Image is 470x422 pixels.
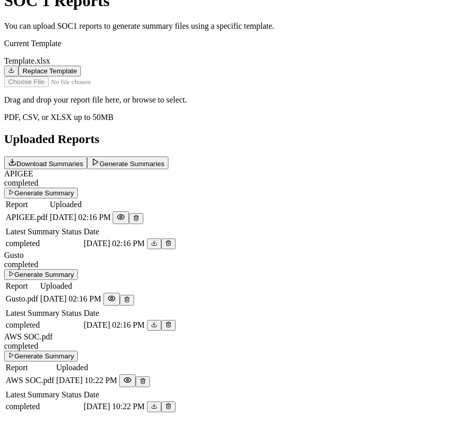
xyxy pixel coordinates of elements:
[40,281,102,291] td: Uploaded
[119,374,136,387] button: Preview File (hover for quick preview, click for full view)
[147,401,161,412] button: Download generated summary
[6,239,81,248] div: completed
[40,292,102,306] td: [DATE] 02:16 PM
[83,308,145,318] td: Date
[5,390,82,400] td: Latest Summary Status
[4,66,18,76] button: Download Template
[4,113,466,122] p: PDF, CSV, or XLSX up to 50MB
[83,390,145,400] td: Date
[120,295,134,306] button: Delete Report
[161,320,176,331] button: Delete generated summary
[161,401,176,412] button: Delete generated summary
[4,178,466,188] div: completed
[56,363,118,373] td: Uploaded
[5,308,82,318] td: Latest Summary Status
[49,199,111,210] td: Uploaded
[4,39,466,48] p: Current Template
[4,188,78,198] button: Generate Summary
[83,238,145,250] td: [DATE] 02:16 PM
[4,169,466,178] div: APIGEE
[56,374,118,388] td: [DATE] 10:22 PM
[4,156,87,169] button: Download Summaries
[4,260,466,269] div: completed
[4,351,78,361] button: Generate Summary
[83,227,145,237] td: Date
[18,66,81,76] button: Replace Template
[83,401,145,413] td: [DATE] 10:22 PM
[4,341,466,351] div: completed
[49,211,111,225] td: [DATE] 02:16 PM
[4,95,466,105] p: Drag and drop your report file here, or browse to select.
[83,319,145,331] td: [DATE] 02:16 PM
[4,332,466,341] div: AWS SOC.pdf
[4,132,466,146] h2: Uploaded Reports
[5,211,48,225] td: APIGEE.pdf
[5,292,39,306] td: Gusto.pdf
[4,251,466,260] div: Gusto
[136,376,150,387] button: Delete Report
[5,199,48,210] td: Report
[5,281,39,291] td: Report
[5,374,55,388] td: AWS SOC.pdf
[5,227,82,237] td: Latest Summary Status
[6,320,81,330] div: completed
[103,293,120,306] button: Preview File (hover for quick preview, click for full view)
[4,56,466,66] div: Template.xlsx
[147,238,161,249] button: Download generated summary
[4,269,78,280] button: Generate Summary
[87,156,168,169] button: Generate Summaries
[4,22,466,31] p: You can upload SOC1 reports to generate summary files using a specific template.
[129,213,143,224] button: Delete Report
[161,238,176,249] button: Delete generated summary
[5,363,55,373] td: Report
[147,320,161,331] button: Download generated summary
[6,402,81,411] div: completed
[113,211,129,224] button: Preview File (hover for quick preview, click for full view)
